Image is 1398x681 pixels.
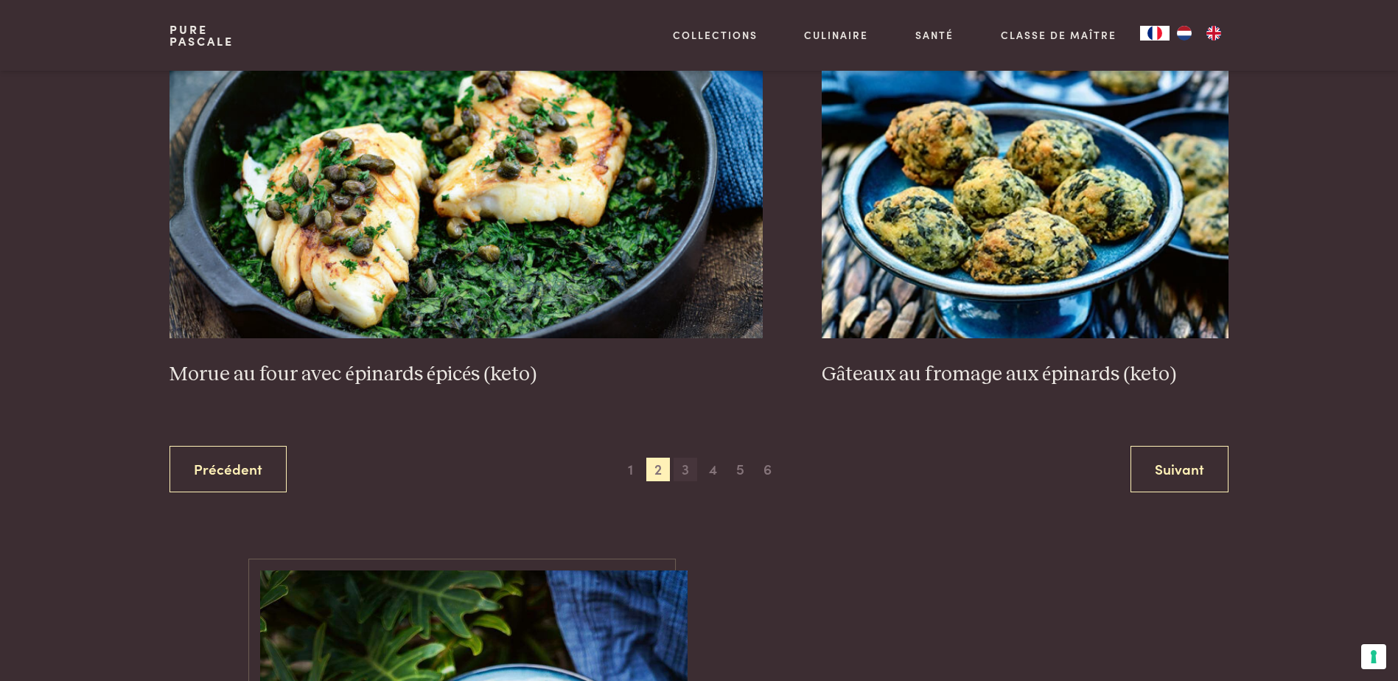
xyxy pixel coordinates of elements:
a: FR [1140,26,1170,41]
span: 1 [619,458,643,481]
button: Vos préférences en matière de consentement pour les technologies de suivi [1361,644,1386,669]
a: Suivant [1130,446,1229,492]
img: Morue au four avec épinards épicés (keto) [169,43,763,338]
a: Classe de maître [1001,27,1116,43]
img: Gâteaux au fromage aux épinards (keto) [822,43,1229,338]
span: 2 [646,458,670,481]
div: Language [1140,26,1170,41]
span: 4 [701,458,724,481]
h3: Morue au four avec épinards épicés (keto) [169,362,763,388]
aside: Language selected: Français [1140,26,1229,41]
span: 3 [674,458,697,481]
a: Précédent [169,446,287,492]
a: Gâteaux au fromage aux épinards (keto) Gâteaux au fromage aux épinards (keto) [822,43,1229,387]
span: 6 [756,458,780,481]
a: NL [1170,26,1199,41]
a: Culinaire [804,27,868,43]
h3: Gâteaux au fromage aux épinards (keto) [822,362,1229,388]
span: 5 [728,458,752,481]
a: PurePascale [169,24,234,47]
a: Santé [915,27,954,43]
a: Morue au four avec épinards épicés (keto) Morue au four avec épinards épicés (keto) [169,43,763,387]
ul: Language list [1170,26,1229,41]
a: Collections [673,27,758,43]
a: EN [1199,26,1229,41]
